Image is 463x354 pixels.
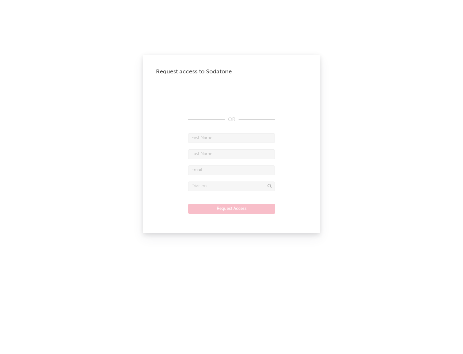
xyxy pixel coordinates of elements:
input: First Name [188,133,275,143]
input: Division [188,182,275,191]
input: Last Name [188,149,275,159]
input: Email [188,165,275,175]
div: OR [188,116,275,124]
div: Request access to Sodatone [156,68,307,76]
button: Request Access [188,204,275,214]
